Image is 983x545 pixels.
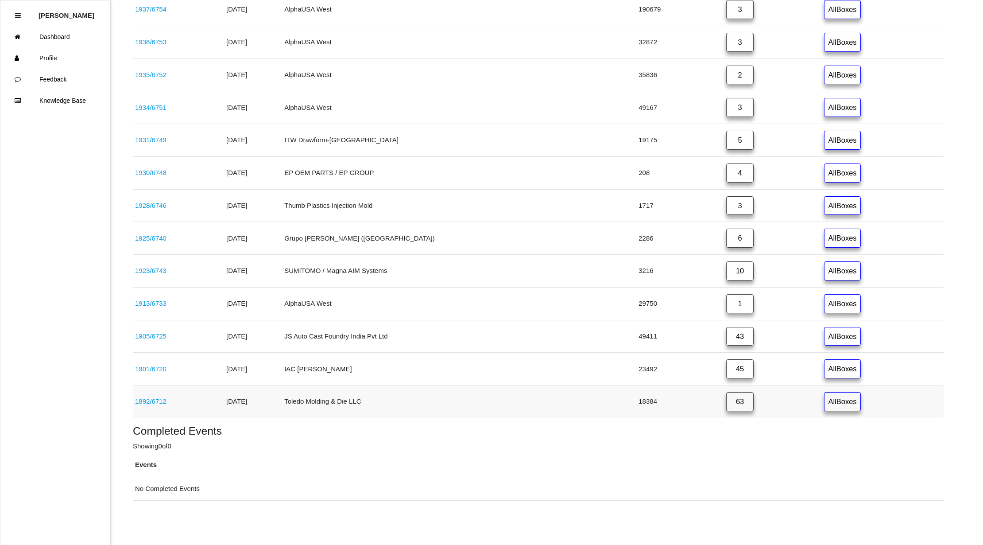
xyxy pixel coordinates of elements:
a: AllBoxes [824,98,860,117]
td: 208 [636,156,724,189]
a: 1892/6712 [135,397,166,405]
td: [DATE] [224,124,282,157]
td: [DATE] [224,385,282,418]
td: 23492 [636,353,724,385]
p: Diana Harris [39,5,94,19]
a: 1901/6720 [135,365,166,373]
a: 1 [726,294,754,313]
td: 3216 [636,255,724,288]
a: Dashboard [0,26,110,47]
a: 1925/6740 [135,234,166,242]
a: 45 [726,359,754,378]
a: 1935/6752 [135,71,166,78]
td: [DATE] [224,222,282,255]
td: Thumb Plastics Injection Mold [282,189,636,222]
td: [DATE] [224,58,282,91]
th: Events [133,453,944,477]
a: AllBoxes [824,163,860,183]
td: [DATE] [224,255,282,288]
a: 1936/6753 [135,38,166,46]
a: 5 [726,131,754,150]
a: AllBoxes [824,196,860,215]
a: 2 [726,66,754,85]
a: 1934/6751 [135,104,166,111]
td: 49411 [636,320,724,353]
td: [DATE] [224,189,282,222]
td: SUMITOMO / Magna AIM Systems [282,255,636,288]
td: 1717 [636,189,724,222]
td: 18384 [636,385,724,418]
a: 1923/6743 [135,267,166,274]
td: 2286 [636,222,724,255]
a: Feedback [0,69,110,90]
td: AlphaUSA West [282,58,636,91]
a: 1928/6746 [135,202,166,209]
h5: Completed Events [133,425,944,437]
a: Knowledge Base [0,90,110,111]
div: Close [15,5,21,26]
td: EP OEM PARTS / EP GROUP [282,156,636,189]
a: Profile [0,47,110,69]
td: 49167 [636,91,724,124]
a: AllBoxes [824,359,860,378]
a: 3 [726,196,754,215]
a: 3 [726,33,754,52]
td: [DATE] [224,156,282,189]
td: ITW Drawform-[GEOGRAPHIC_DATA] [282,124,636,157]
a: 1930/6748 [135,169,166,176]
td: 35836 [636,58,724,91]
td: 19175 [636,124,724,157]
a: AllBoxes [824,327,860,346]
td: AlphaUSA West [282,287,636,320]
td: 29750 [636,287,724,320]
a: AllBoxes [824,131,860,150]
td: JS Auto Cast Foundry India Pvt Ltd [282,320,636,353]
td: 32872 [636,26,724,58]
a: 1905/6725 [135,332,166,340]
td: AlphaUSA West [282,26,636,58]
p: Showing 0 of 0 [133,441,944,452]
a: AllBoxes [824,33,860,52]
td: IAC [PERSON_NAME] [282,353,636,385]
a: 10 [726,261,754,280]
a: 1937/6754 [135,5,166,13]
a: 43 [726,327,754,346]
a: AllBoxes [824,392,860,411]
a: 6 [726,229,754,248]
a: 4 [726,163,754,183]
td: No Completed Events [133,477,944,501]
a: AllBoxes [824,294,860,313]
td: Toledo Molding & Die LLC [282,385,636,418]
a: AllBoxes [824,229,860,248]
td: Grupo [PERSON_NAME] ([GEOGRAPHIC_DATA]) [282,222,636,255]
td: [DATE] [224,287,282,320]
td: [DATE] [224,320,282,353]
a: 1931/6749 [135,136,166,144]
a: 3 [726,98,754,117]
td: AlphaUSA West [282,91,636,124]
td: [DATE] [224,91,282,124]
td: [DATE] [224,353,282,385]
a: 1913/6733 [135,300,166,307]
td: [DATE] [224,26,282,58]
a: AllBoxes [824,66,860,85]
a: 63 [726,392,754,411]
a: AllBoxes [824,261,860,280]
